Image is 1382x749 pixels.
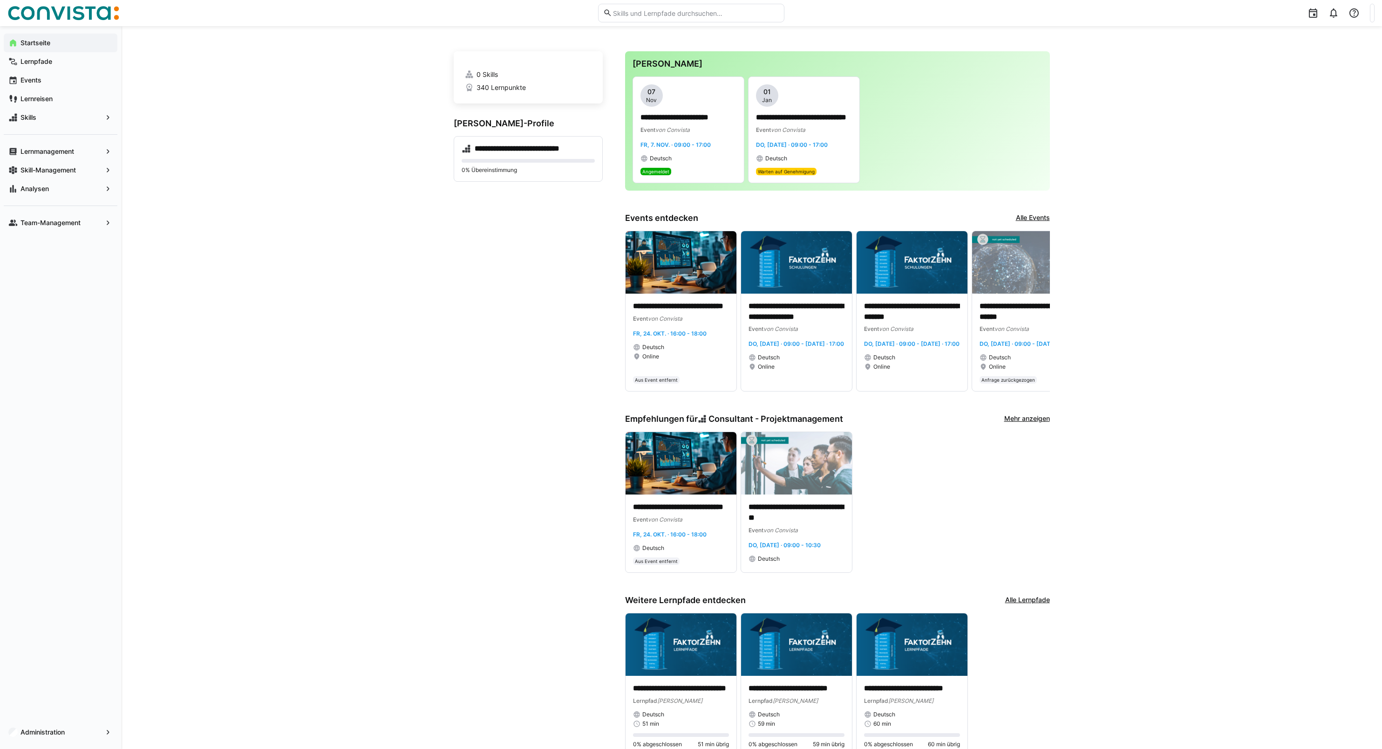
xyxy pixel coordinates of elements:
[633,516,648,523] span: Event
[477,83,526,92] span: 340 Lernpunkte
[857,231,967,294] img: image
[633,697,657,704] span: Lernpfad
[642,344,664,351] span: Deutsch
[994,325,1029,332] span: von Convista
[642,711,664,718] span: Deutsch
[655,126,690,133] span: von Convista
[773,697,818,704] span: [PERSON_NAME]
[648,516,682,523] span: von Convista
[756,126,771,133] span: Event
[633,330,707,337] span: Fr, 24. Okt. · 16:00 - 18:00
[741,231,852,294] img: image
[625,213,698,223] h3: Events entdecken
[981,377,1035,383] span: Anfrage zurückgezogen
[879,325,913,332] span: von Convista
[873,711,895,718] span: Deutsch
[989,354,1011,361] span: Deutsch
[646,96,657,104] span: Nov
[758,169,815,174] span: Warten auf Genehmigung
[698,741,729,748] span: 51 min übrig
[454,118,603,129] h3: [PERSON_NAME]-Profile
[633,59,1042,69] h3: [PERSON_NAME]
[642,169,669,174] span: Angemeldet
[980,340,1075,347] span: Do, [DATE] · 09:00 - [DATE] · 17:00
[749,697,773,704] span: Lernpfad
[763,87,771,96] span: 01
[763,527,798,534] span: von Convista
[640,141,711,148] span: Fr, 7. Nov. · 09:00 - 17:00
[873,363,890,371] span: Online
[758,720,775,728] span: 59 min
[928,741,960,748] span: 60 min übrig
[857,613,967,676] img: image
[650,155,672,162] span: Deutsch
[647,87,655,96] span: 07
[765,155,787,162] span: Deutsch
[758,363,775,371] span: Online
[612,9,779,17] input: Skills und Lernpfade durchsuchen…
[813,741,844,748] span: 59 min übrig
[642,720,659,728] span: 51 min
[758,555,780,563] span: Deutsch
[1004,414,1050,424] a: Mehr anzeigen
[633,531,707,538] span: Fr, 24. Okt. · 16:00 - 18:00
[625,414,844,424] h3: Empfehlungen für
[864,697,888,704] span: Lernpfad
[633,315,648,322] span: Event
[626,613,736,676] img: image
[462,166,595,174] p: 0% Übereinstimmung
[465,70,592,79] a: 0 Skills
[864,340,960,347] span: Do, [DATE] · 09:00 - [DATE] · 17:00
[972,231,1083,294] img: image
[626,231,736,294] img: image
[633,741,682,748] span: 0% abgeschlossen
[864,325,879,332] span: Event
[648,315,682,322] span: von Convista
[758,711,780,718] span: Deutsch
[980,325,994,332] span: Event
[873,720,891,728] span: 60 min
[749,340,844,347] span: Do, [DATE] · 09:00 - [DATE] · 17:00
[864,741,913,748] span: 0% abgeschlossen
[708,414,843,424] span: Consultant - Projektmanagement
[763,325,798,332] span: von Convista
[989,363,1006,371] span: Online
[477,70,498,79] span: 0 Skills
[640,126,655,133] span: Event
[642,544,664,552] span: Deutsch
[635,377,678,383] span: Aus Event entfernt
[635,558,678,564] span: Aus Event entfernt
[1005,595,1050,605] a: Alle Lernpfade
[749,527,763,534] span: Event
[888,697,933,704] span: [PERSON_NAME]
[756,141,828,148] span: Do, [DATE] · 09:00 - 17:00
[749,741,797,748] span: 0% abgeschlossen
[1016,213,1050,223] a: Alle Events
[758,354,780,361] span: Deutsch
[625,595,746,605] h3: Weitere Lernpfade entdecken
[741,613,852,676] img: image
[762,96,772,104] span: Jan
[749,325,763,332] span: Event
[771,126,805,133] span: von Convista
[741,432,852,495] img: image
[749,542,821,549] span: Do, [DATE] · 09:00 - 10:30
[873,354,895,361] span: Deutsch
[626,432,736,495] img: image
[657,697,702,704] span: [PERSON_NAME]
[642,353,659,360] span: Online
